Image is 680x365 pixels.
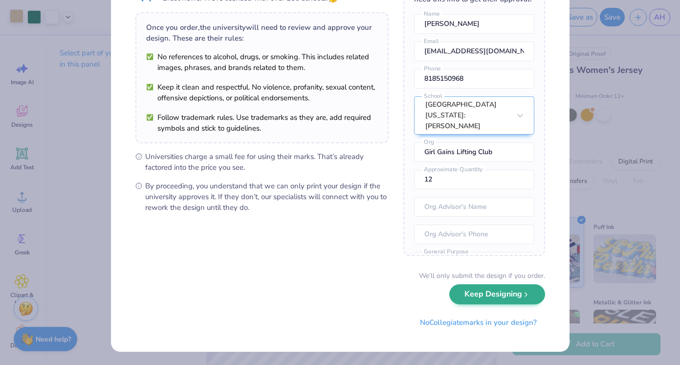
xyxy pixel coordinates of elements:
span: Universities charge a small fee for using their marks. That’s already factored into the price you... [145,151,389,173]
input: Phone [414,69,534,89]
input: Org Advisor's Name [414,197,534,217]
input: Name [414,14,534,34]
input: Approximate Quantity [414,170,534,189]
div: We’ll only submit the design if you order. [419,271,545,281]
button: NoCollegiatemarks in your design? [412,313,545,333]
input: Org [414,142,534,162]
li: No references to alcohol, drugs, or smoking. This includes related images, phrases, and brands re... [146,51,378,73]
div: [GEOGRAPHIC_DATA][US_STATE]: [PERSON_NAME] [425,99,510,132]
button: Keep Designing [449,284,545,304]
input: Email [414,42,534,61]
span: By proceeding, you understand that we can only print your design if the university approves it. I... [145,181,389,213]
div: Once you order, the university will need to review and approve your design. These are their rules: [146,22,378,44]
input: Org Advisor's Phone [414,225,534,244]
li: Keep it clean and respectful. No violence, profanity, sexual content, offensive depictions, or po... [146,82,378,103]
li: Follow trademark rules. Use trademarks as they are, add required symbols and stick to guidelines. [146,112,378,134]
